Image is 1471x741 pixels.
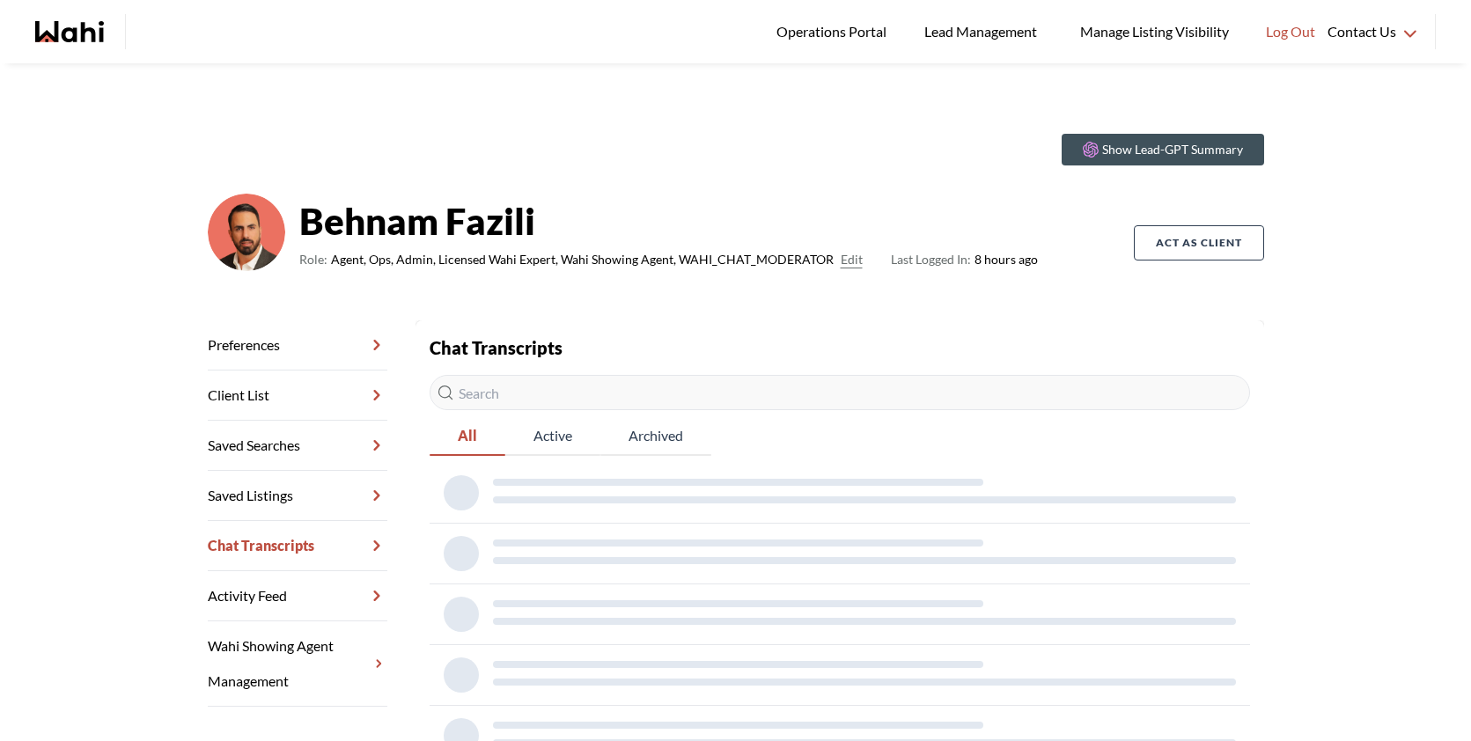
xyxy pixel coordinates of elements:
[208,194,285,271] img: cf9ae410c976398e.png
[208,370,387,421] a: Client List
[208,571,387,621] a: Activity Feed
[299,194,1038,247] strong: Behnam Fazili
[35,21,104,42] a: Wahi homepage
[505,417,600,454] span: Active
[1062,134,1264,165] button: Show Lead-GPT Summary
[430,375,1250,410] input: Search
[776,20,893,43] span: Operations Portal
[600,417,711,454] span: Archived
[430,417,505,454] span: All
[208,521,387,571] a: Chat Transcripts
[430,417,505,456] button: All
[891,252,971,267] span: Last Logged In:
[505,417,600,456] button: Active
[1134,225,1264,260] button: Act as Client
[1266,20,1315,43] span: Log Out
[430,337,563,358] strong: Chat Transcripts
[299,249,327,270] span: Role:
[331,249,834,270] span: Agent, Ops, Admin, Licensed Wahi Expert, Wahi Showing Agent, WAHI_CHAT_MODERATOR
[891,249,1038,270] span: 8 hours ago
[208,471,387,521] a: Saved Listings
[924,20,1043,43] span: Lead Management
[208,421,387,471] a: Saved Searches
[208,320,387,370] a: Preferences
[208,621,387,707] a: Wahi Showing Agent Management
[1102,141,1243,158] p: Show Lead-GPT Summary
[841,249,863,270] button: Edit
[600,417,711,456] button: Archived
[1075,20,1234,43] span: Manage Listing Visibility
